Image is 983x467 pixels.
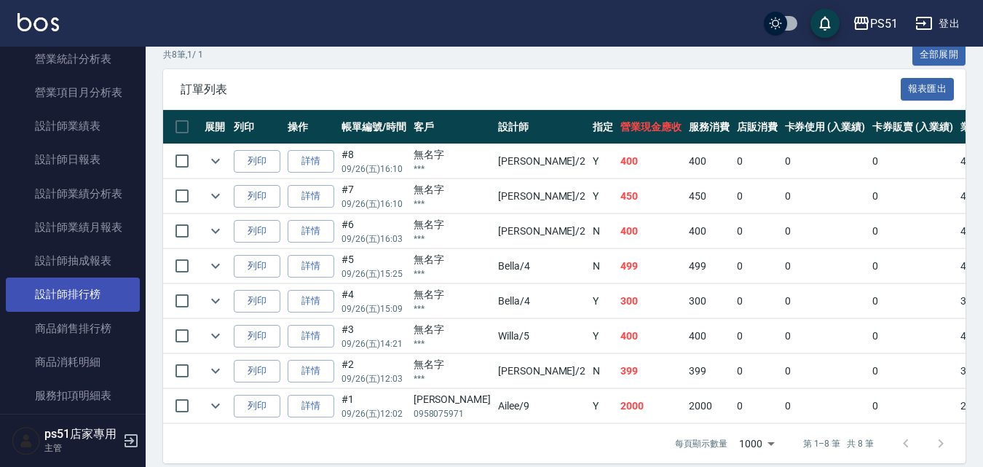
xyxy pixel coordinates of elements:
[733,110,781,144] th: 店販消費
[234,150,280,173] button: 列印
[733,389,781,423] td: 0
[909,10,966,37] button: 登出
[870,15,898,33] div: PS51
[288,290,334,313] a: 詳情
[912,44,966,66] button: 全部展開
[589,319,617,353] td: Y
[342,162,406,176] p: 09/26 (五) 16:10
[288,255,334,278] a: 詳情
[685,110,733,144] th: 服務消費
[869,354,957,388] td: 0
[589,389,617,423] td: Y
[781,214,869,248] td: 0
[338,284,410,318] td: #4
[6,211,140,244] a: 設計師業績月報表
[6,412,140,446] a: 單一服務項目查詢
[589,214,617,248] td: N
[205,290,226,312] button: expand row
[205,395,226,417] button: expand row
[338,249,410,283] td: #5
[230,110,284,144] th: 列印
[869,249,957,283] td: 0
[494,179,589,213] td: [PERSON_NAME] /2
[414,287,491,302] div: 無名字
[6,345,140,379] a: 商品消耗明細
[205,325,226,347] button: expand row
[901,78,955,101] button: 報表匯出
[733,354,781,388] td: 0
[288,360,334,382] a: 詳情
[685,389,733,423] td: 2000
[675,437,727,450] p: 每頁顯示數量
[685,284,733,318] td: 300
[288,325,334,348] a: 詳情
[44,427,119,442] h5: ps51店家專用
[589,144,617,178] td: Y
[6,177,140,211] a: 設計師業績分析表
[234,290,280,313] button: 列印
[288,395,334,417] a: 詳情
[781,389,869,423] td: 0
[6,76,140,109] a: 營業項目月分析表
[342,407,406,420] p: 09/26 (五) 12:02
[338,179,410,213] td: #7
[494,284,589,318] td: Bella /4
[338,319,410,353] td: #3
[288,150,334,173] a: 詳情
[342,267,406,280] p: 09/26 (五) 15:25
[338,354,410,388] td: #2
[181,82,901,97] span: 訂單列表
[781,249,869,283] td: 0
[494,144,589,178] td: [PERSON_NAME] /2
[617,179,685,213] td: 450
[6,42,140,76] a: 營業統計分析表
[494,354,589,388] td: [PERSON_NAME] /2
[733,249,781,283] td: 0
[414,147,491,162] div: 無名字
[414,217,491,232] div: 無名字
[685,249,733,283] td: 499
[589,249,617,283] td: N
[414,252,491,267] div: 無名字
[338,144,410,178] td: #8
[781,284,869,318] td: 0
[12,426,41,455] img: Person
[414,407,491,420] p: 0958075971
[685,214,733,248] td: 400
[6,278,140,311] a: 設計師排行榜
[901,82,955,95] a: 報表匯出
[234,360,280,382] button: 列印
[17,13,59,31] img: Logo
[6,143,140,176] a: 設計師日報表
[234,325,280,348] button: 列印
[6,379,140,412] a: 服務扣項明細表
[733,144,781,178] td: 0
[847,9,904,39] button: PS51
[288,220,334,243] a: 詳情
[617,284,685,318] td: 300
[781,354,869,388] td: 0
[589,354,617,388] td: N
[781,179,869,213] td: 0
[617,319,685,353] td: 400
[163,48,203,61] p: 共 8 筆, 1 / 1
[685,179,733,213] td: 450
[494,249,589,283] td: Bella /4
[338,214,410,248] td: #6
[205,255,226,277] button: expand row
[6,312,140,345] a: 商品銷售排行榜
[205,220,226,242] button: expand row
[342,302,406,315] p: 09/26 (五) 15:09
[810,9,840,38] button: save
[685,319,733,353] td: 400
[414,357,491,372] div: 無名字
[685,144,733,178] td: 400
[869,214,957,248] td: 0
[234,395,280,417] button: 列印
[494,389,589,423] td: Ailee /9
[589,284,617,318] td: Y
[201,110,230,144] th: 展開
[803,437,874,450] p: 第 1–8 筆 共 8 筆
[205,360,226,382] button: expand row
[342,197,406,211] p: 09/26 (五) 16:10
